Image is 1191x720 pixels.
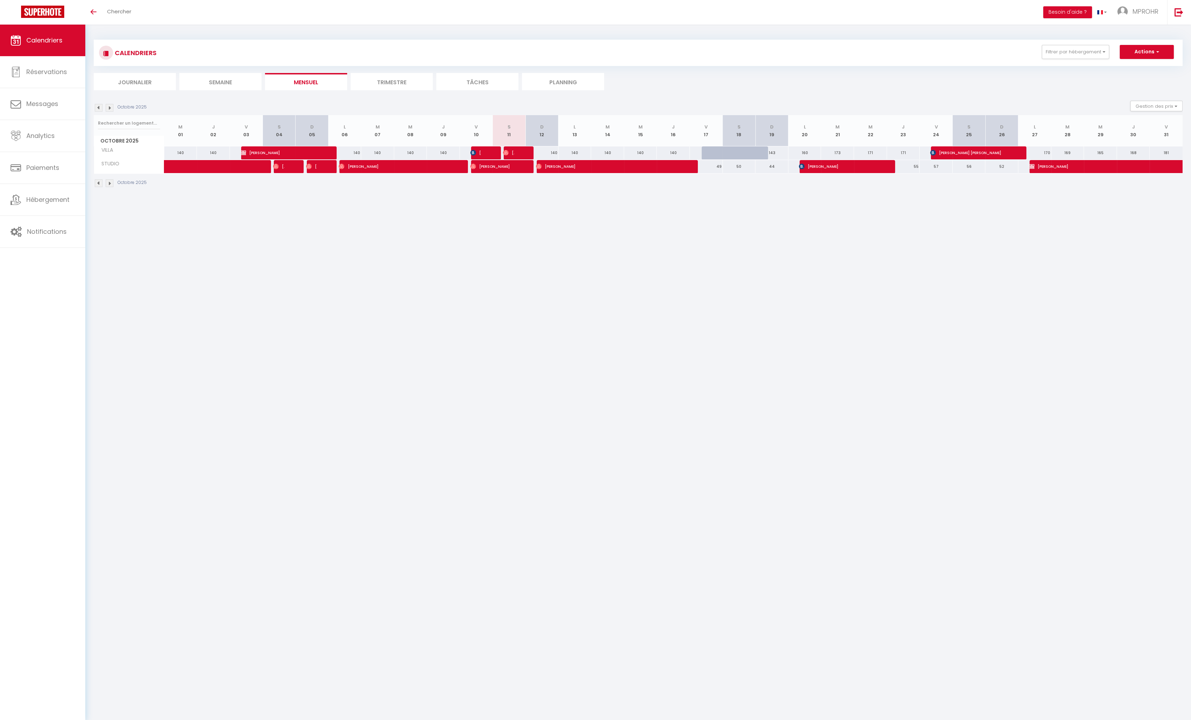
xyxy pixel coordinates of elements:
th: 24 [920,115,953,146]
div: 170 [1018,146,1051,159]
abbr: L [1034,124,1036,130]
th: 19 [755,115,788,146]
span: Réservations [26,67,67,76]
th: 23 [887,115,920,146]
abbr: L [574,124,576,130]
span: [PERSON_NAME] [273,160,284,173]
div: 173 [821,146,854,159]
div: 143 [755,146,788,159]
th: 18 [723,115,756,146]
span: VILLA [95,146,121,154]
img: Super Booking [21,6,64,18]
span: [PERSON_NAME] [240,146,317,159]
div: 140 [657,146,690,159]
th: 12 [525,115,558,146]
abbr: V [1165,124,1168,130]
li: Planning [522,73,604,90]
span: [PERSON_NAME] [536,160,679,173]
abbr: M [606,124,610,130]
abbr: L [804,124,806,130]
abbr: J [212,124,215,130]
abbr: S [737,124,741,130]
span: Analytics [26,131,55,140]
span: [PERSON_NAME] [306,160,317,173]
th: 05 [296,115,329,146]
div: 140 [427,146,460,159]
abbr: V [704,124,708,130]
button: Gestion des prix [1130,101,1183,111]
span: [PERSON_NAME] [470,160,514,173]
th: 20 [788,115,821,146]
abbr: D [540,124,544,130]
th: 01 [164,115,197,146]
th: 11 [492,115,525,146]
span: Hébergement [26,195,70,204]
div: 140 [624,146,657,159]
button: Filtrer par hébergement [1042,45,1109,59]
abbr: M [1065,124,1070,130]
abbr: S [967,124,971,130]
img: logout [1175,8,1183,16]
p: Octobre 2025 [118,179,147,186]
th: 29 [1084,115,1117,146]
abbr: V [245,124,248,130]
span: Calendriers [26,36,62,45]
th: 02 [197,115,230,146]
abbr: M [835,124,840,130]
span: Paiements [26,163,59,172]
div: 52 [985,160,1018,173]
span: Messages [26,99,58,108]
div: 140 [525,146,558,159]
th: 22 [854,115,887,146]
span: [PERSON_NAME] [PERSON_NAME] [930,146,1007,159]
th: 13 [558,115,591,146]
th: 08 [394,115,427,146]
th: 28 [1051,115,1084,146]
li: Semaine [179,73,262,90]
th: 21 [821,115,854,146]
li: Journalier [94,73,176,90]
abbr: J [1132,124,1135,130]
span: STUDIO [95,160,121,168]
div: 57 [920,160,953,173]
div: 171 [854,146,887,159]
abbr: M [376,124,380,130]
th: 03 [230,115,263,146]
span: [PERSON_NAME] [503,146,514,159]
abbr: M [638,124,643,130]
th: 09 [427,115,460,146]
abbr: J [902,124,905,130]
th: 14 [591,115,624,146]
abbr: D [1000,124,1004,130]
abbr: S [278,124,281,130]
abbr: V [475,124,478,130]
th: 04 [263,115,296,146]
p: Octobre 2025 [118,104,147,111]
th: 06 [328,115,361,146]
abbr: M [868,124,873,130]
abbr: J [672,124,675,130]
span: Chercher [107,8,131,15]
abbr: L [344,124,346,130]
div: 169 [1051,146,1084,159]
div: 140 [558,146,591,159]
abbr: M [1098,124,1103,130]
th: 07 [361,115,394,146]
div: 56 [953,160,986,173]
abbr: J [442,124,445,130]
th: 31 [1150,115,1183,146]
span: Octobre 2025 [94,136,164,146]
div: 181 [1150,146,1183,159]
abbr: V [934,124,938,130]
li: Mensuel [265,73,347,90]
abbr: M [178,124,183,130]
th: 17 [690,115,723,146]
span: MPROHR [1132,7,1158,16]
div: 160 [788,146,821,159]
span: [PERSON_NAME] [339,160,449,173]
div: 50 [723,160,756,173]
div: 140 [164,146,197,159]
div: 171 [887,146,920,159]
th: 27 [1018,115,1051,146]
span: [PERSON_NAME] [1029,160,1110,173]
